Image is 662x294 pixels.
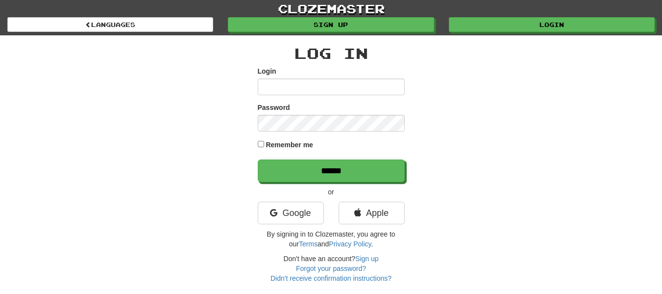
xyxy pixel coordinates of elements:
label: Password [258,103,290,112]
a: Apple [339,202,405,224]
h2: Log In [258,45,405,61]
a: Privacy Policy [329,240,371,248]
a: Terms [299,240,318,248]
a: Forgot your password? [296,265,366,272]
p: or [258,187,405,197]
a: Didn't receive confirmation instructions? [270,274,392,282]
a: Languages [7,17,213,32]
div: Don't have an account? [258,254,405,283]
a: Sign up [228,17,434,32]
label: Login [258,66,276,76]
a: Sign up [355,255,378,263]
a: Google [258,202,324,224]
p: By signing in to Clozemaster, you agree to our and . [258,229,405,249]
label: Remember me [266,140,313,150]
a: Login [449,17,655,32]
